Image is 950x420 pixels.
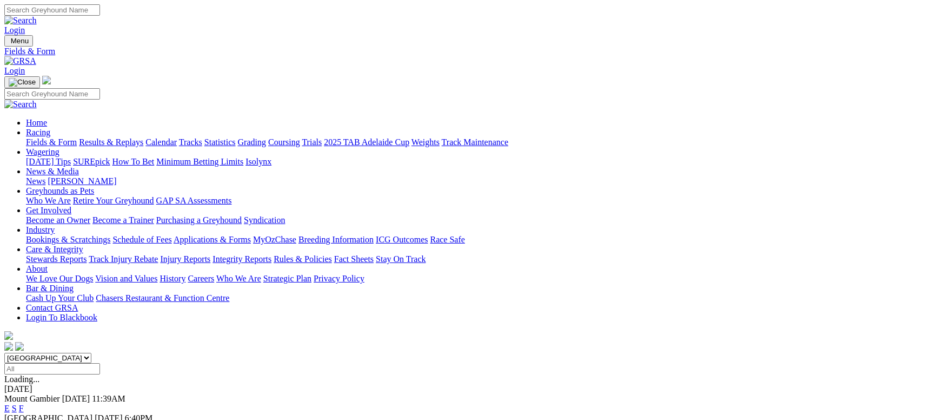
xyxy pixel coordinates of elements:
[4,76,40,88] button: Toggle navigation
[376,254,426,264] a: Stay On Track
[26,264,48,273] a: About
[274,254,332,264] a: Rules & Policies
[11,37,29,45] span: Menu
[26,196,946,206] div: Greyhounds as Pets
[156,215,242,225] a: Purchasing a Greyhound
[89,254,158,264] a: Track Injury Rebate
[188,274,214,283] a: Careers
[26,176,946,186] div: News & Media
[26,215,90,225] a: Become an Owner
[26,293,946,303] div: Bar & Dining
[324,137,409,147] a: 2025 TAB Adelaide Cup
[4,66,25,75] a: Login
[79,137,143,147] a: Results & Replays
[4,363,100,375] input: Select date
[430,235,464,244] a: Race Safe
[4,384,946,394] div: [DATE]
[26,274,946,284] div: About
[12,404,17,413] a: S
[179,137,202,147] a: Tracks
[95,274,157,283] a: Vision and Values
[263,274,311,283] a: Strategic Plan
[26,235,110,244] a: Bookings & Scratchings
[160,274,185,283] a: History
[4,88,100,100] input: Search
[112,235,171,244] a: Schedule of Fees
[298,235,374,244] a: Breeding Information
[212,254,271,264] a: Integrity Reports
[4,35,33,47] button: Toggle navigation
[26,254,87,264] a: Stewards Reports
[4,100,37,109] img: Search
[73,196,154,205] a: Retire Your Greyhound
[26,118,47,127] a: Home
[73,157,110,166] a: SUREpick
[376,235,428,244] a: ICG Outcomes
[4,56,36,66] img: GRSA
[26,206,71,215] a: Get Involved
[26,274,93,283] a: We Love Our Dogs
[26,284,74,293] a: Bar & Dining
[4,342,13,351] img: facebook.svg
[334,254,374,264] a: Fact Sheets
[244,215,285,225] a: Syndication
[4,375,39,384] span: Loading...
[92,394,125,403] span: 11:39AM
[4,394,60,403] span: Mount Gambier
[9,78,36,87] img: Close
[4,404,10,413] a: E
[411,137,440,147] a: Weights
[442,137,508,147] a: Track Maintenance
[26,215,946,225] div: Get Involved
[26,176,45,186] a: News
[216,274,261,283] a: Who We Are
[4,4,100,16] input: Search
[15,342,24,351] img: twitter.svg
[26,186,94,195] a: Greyhounds as Pets
[62,394,90,403] span: [DATE]
[26,167,79,176] a: News & Media
[4,331,13,340] img: logo-grsa-white.png
[26,293,94,303] a: Cash Up Your Club
[156,157,243,166] a: Minimum Betting Limits
[26,313,97,322] a: Login To Blackbook
[174,235,251,244] a: Applications & Forms
[156,196,232,205] a: GAP SA Assessments
[160,254,210,264] a: Injury Reports
[26,157,946,167] div: Wagering
[314,274,364,283] a: Privacy Policy
[48,176,116,186] a: [PERSON_NAME]
[253,235,296,244] a: MyOzChase
[26,137,946,147] div: Racing
[26,245,83,254] a: Care & Integrity
[4,16,37,25] img: Search
[4,47,946,56] a: Fields & Form
[26,235,946,245] div: Industry
[26,128,50,137] a: Racing
[26,157,71,166] a: [DATE] Tips
[26,147,59,156] a: Wagering
[96,293,229,303] a: Chasers Restaurant & Function Centre
[245,157,271,166] a: Isolynx
[26,196,71,205] a: Who We Are
[145,137,177,147] a: Calendar
[26,303,78,312] a: Contact GRSA
[26,137,77,147] a: Fields & Form
[19,404,24,413] a: F
[268,137,300,147] a: Coursing
[112,157,155,166] a: How To Bet
[238,137,266,147] a: Grading
[26,225,55,234] a: Industry
[302,137,322,147] a: Trials
[26,254,946,264] div: Care & Integrity
[92,215,154,225] a: Become a Trainer
[204,137,236,147] a: Statistics
[42,76,51,84] img: logo-grsa-white.png
[4,25,25,35] a: Login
